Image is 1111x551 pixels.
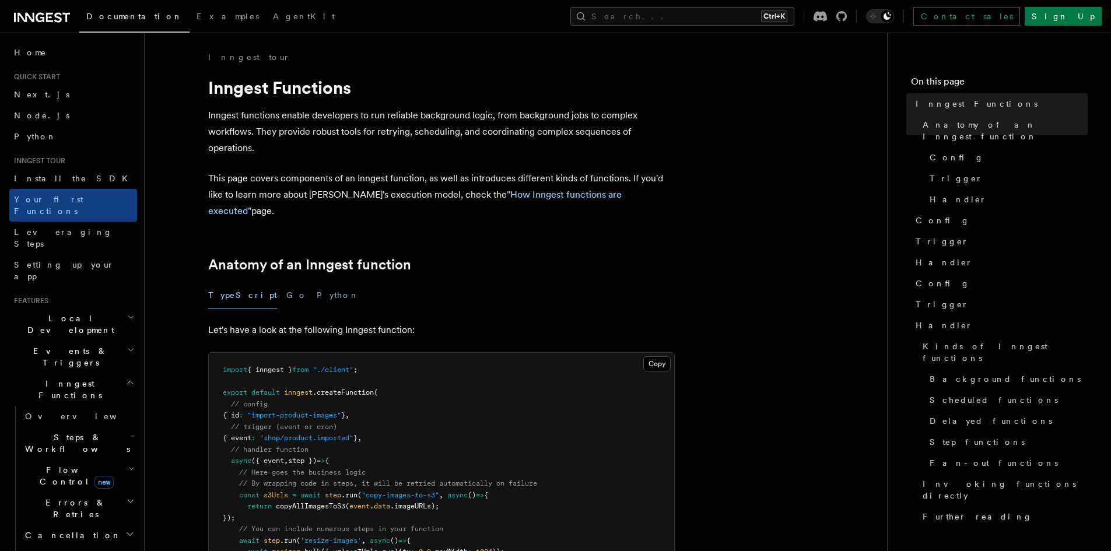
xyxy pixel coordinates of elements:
a: AgentKit [266,3,342,31]
span: await [239,536,260,545]
span: Overview [25,412,145,421]
span: Quick start [9,72,60,82]
span: ( [345,502,349,510]
span: , [362,536,366,545]
a: Trigger [925,168,1088,189]
a: Config [925,147,1088,168]
h1: Inngest Functions [208,77,675,98]
span: { [484,491,488,499]
span: } [353,434,358,442]
span: 'resize-images' [300,536,362,545]
span: step [264,536,280,545]
span: Steps & Workflows [20,431,130,455]
span: new [94,476,114,489]
span: }); [223,514,235,522]
span: Anatomy of an Inngest function [923,119,1088,142]
span: from [292,366,309,374]
span: Setting up your app [14,260,114,281]
a: Config [911,210,1088,231]
span: Python [14,132,57,141]
span: return [247,502,272,510]
span: Cancellation [20,529,121,541]
span: data [374,502,390,510]
button: Inngest Functions [9,373,137,406]
span: => [476,491,484,499]
button: Steps & Workflows [20,427,137,459]
span: const [239,491,260,499]
span: , [439,491,443,499]
span: export [223,388,247,396]
span: Kinds of Inngest functions [923,341,1088,364]
span: { [406,536,411,545]
span: async [447,491,468,499]
a: Invoking functions directly [918,473,1088,506]
span: () [468,491,476,499]
span: () [390,536,398,545]
span: .createFunction [313,388,374,396]
span: Features [9,296,48,306]
span: Inngest tour [9,156,65,166]
span: .run [280,536,296,545]
span: await [300,491,321,499]
span: default [251,388,280,396]
span: Flow Control [20,464,128,487]
span: "shop/product.imported" [260,434,353,442]
a: Handler [925,189,1088,210]
a: Anatomy of an Inngest function [918,114,1088,147]
span: "import-product-images" [247,411,341,419]
span: .run [341,491,358,499]
span: Inngest Functions [9,378,126,401]
button: Search...Ctrl+K [570,7,794,26]
a: Handler [911,315,1088,336]
button: Copy [643,356,671,371]
span: // trigger (event or cron) [231,423,337,431]
a: Setting up your app [9,254,137,287]
span: , [358,434,362,442]
span: Config [916,278,970,289]
kbd: Ctrl+K [761,10,787,22]
span: Install the SDK [14,174,135,183]
span: Node.js [14,111,69,120]
span: Trigger [916,299,969,310]
span: } [341,411,345,419]
span: Your first Functions [14,195,83,216]
span: async [370,536,390,545]
span: { id [223,411,239,419]
a: Leveraging Steps [9,222,137,254]
span: Home [14,47,47,58]
a: Your first Functions [9,189,137,222]
a: Step functions [925,431,1088,452]
span: // You can include numerous steps in your function [239,525,443,533]
a: Background functions [925,368,1088,389]
span: : [251,434,255,442]
a: Further reading [918,506,1088,527]
span: ({ event [251,457,284,465]
span: Trigger [916,236,969,247]
a: Trigger [911,294,1088,315]
a: Handler [911,252,1088,273]
span: { [325,457,329,465]
button: Local Development [9,308,137,341]
a: Trigger [911,231,1088,252]
span: ( [358,491,362,499]
a: Next.js [9,84,137,105]
a: Inngest tour [208,51,290,63]
span: Step functions [930,436,1025,448]
p: Inngest functions enable developers to run reliable background logic, from background jobs to com... [208,107,675,156]
button: Go [286,282,307,308]
span: "copy-images-to-s3" [362,491,439,499]
span: Delayed functions [930,415,1052,427]
span: => [398,536,406,545]
span: // Here goes the business logic [239,468,366,476]
button: Cancellation [20,525,137,546]
span: { inngest } [247,366,292,374]
span: ; [353,366,358,374]
span: Handler [916,320,973,331]
a: Overview [20,406,137,427]
span: Next.js [14,90,69,99]
span: Local Development [9,313,127,336]
a: Anatomy of an Inngest function [208,257,411,273]
span: AgentKit [273,12,335,21]
span: Fan-out functions [930,457,1058,469]
p: Let's have a look at the following Inngest function: [208,322,675,338]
